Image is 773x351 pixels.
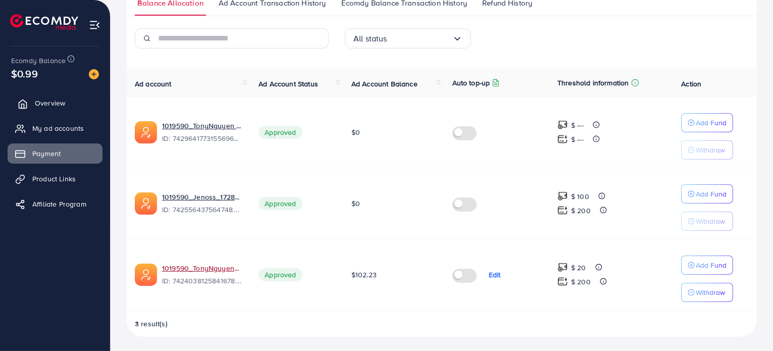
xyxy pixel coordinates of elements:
p: Edit [489,269,501,281]
div: <span class='underline'>1019590_TonyNguyen 02_1729848288567</span></br>7429641773155696656 [162,121,242,144]
iframe: Chat [730,306,765,343]
span: Overview [35,98,65,108]
span: $0.99 [11,66,38,81]
button: Withdraw [681,283,733,302]
span: ID: 7429641773155696656 [162,133,242,143]
img: top-up amount [557,120,568,130]
p: Withdraw [696,215,725,227]
img: logo [10,14,78,30]
a: 1019590_TonyNguyen_1728543578541 [162,263,242,273]
p: $ 200 [571,205,591,217]
button: Withdraw [681,212,733,231]
span: ID: 7424038125841678353 [162,276,242,286]
div: Search for option [345,28,471,48]
img: top-up amount [557,191,568,202]
p: $ --- [571,133,584,145]
button: Withdraw [681,140,733,160]
span: $0 [351,127,360,137]
p: Withdraw [696,144,725,156]
img: ic-ads-acc.e4c84228.svg [135,121,157,143]
p: $ 100 [571,190,589,203]
span: ID: 7425564375647485969 [162,205,242,215]
img: top-up amount [557,276,568,287]
span: $0 [351,198,360,209]
a: 1019590_TonyNguyen 02_1729848288567 [162,121,242,131]
img: top-up amount [557,262,568,273]
div: <span class='underline'>1019590_Jenoss_1728898947670</span></br>7425564375647485969 [162,192,242,215]
img: top-up amount [557,134,568,144]
img: ic-ads-acc.e4c84228.svg [135,264,157,286]
p: Threshold information [557,77,629,89]
a: Affiliate Program [8,194,102,214]
span: Payment [32,148,61,159]
span: Action [681,79,701,89]
span: Approved [259,197,302,210]
span: $102.23 [351,270,377,280]
span: Ecomdy Balance [11,56,66,66]
img: ic-ads-acc.e4c84228.svg [135,192,157,215]
span: All status [353,31,387,46]
a: Payment [8,143,102,164]
p: $ 200 [571,276,591,288]
span: Ad account [135,79,172,89]
span: Product Links [32,174,76,184]
p: $ 20 [571,262,586,274]
span: Ad Account Status [259,79,318,89]
p: Add Fund [696,259,727,271]
a: 1019590_Jenoss_1728898947670 [162,192,242,202]
p: $ --- [571,119,584,131]
p: Auto top-up [452,77,490,89]
button: Add Fund [681,256,733,275]
span: Approved [259,268,302,281]
input: Search for option [387,31,452,46]
p: Add Fund [696,117,727,129]
img: menu [89,19,100,31]
img: top-up amount [557,205,568,216]
span: Approved [259,126,302,139]
a: Overview [8,93,102,113]
span: Affiliate Program [32,199,86,209]
button: Add Fund [681,113,733,132]
img: image [89,69,99,79]
button: Add Fund [681,184,733,204]
p: Add Fund [696,188,727,200]
a: Product Links [8,169,102,189]
p: Withdraw [696,286,725,298]
span: 3 result(s) [135,319,168,329]
span: My ad accounts [32,123,84,133]
div: <span class='underline'>1019590_TonyNguyen_1728543578541</span></br>7424038125841678353 [162,263,242,286]
span: Ad Account Balance [351,79,418,89]
a: My ad accounts [8,118,102,138]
